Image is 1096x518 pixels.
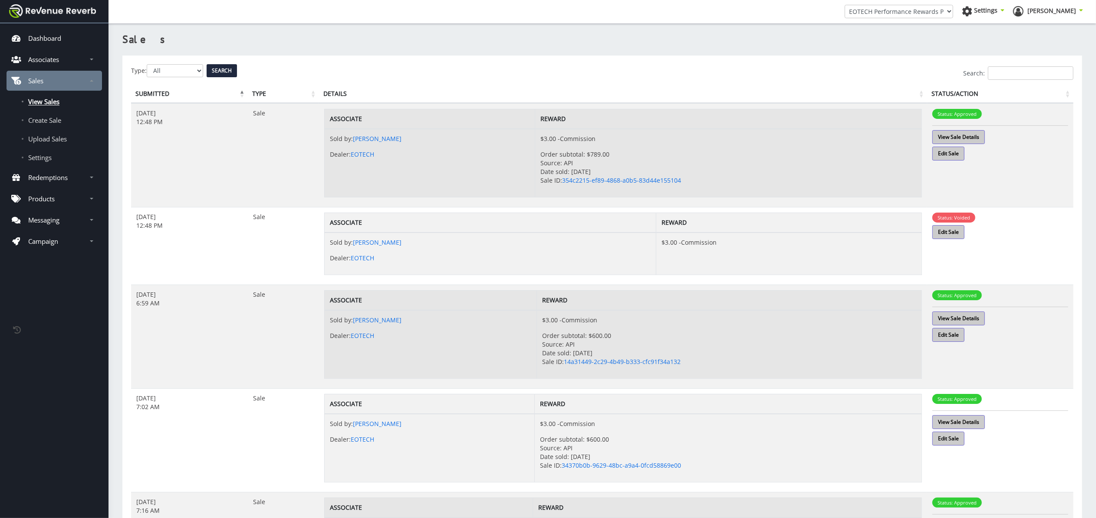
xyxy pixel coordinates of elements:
[319,85,927,103] th: Details: activate to sort column ascending
[28,76,43,85] p: Sales
[28,116,61,125] span: Create Sale
[248,388,319,492] td: Sale
[330,331,532,340] p: Dealer:
[353,134,402,143] a: [PERSON_NAME]
[28,134,67,143] span: Upload Sales
[7,93,102,110] a: View Sales
[7,210,102,230] a: Messaging
[122,32,1082,47] h3: Sales
[248,207,319,285] td: Sale
[542,316,916,325] p: $3.00 -
[540,150,916,185] p: Order subtotal: $789.00 Source: API Date sold: [DATE] Sale ID:
[9,4,96,18] img: navbar brand
[330,254,651,262] p: Dealer:
[131,64,1073,77] form: Type:
[988,66,1073,80] input: Search:
[932,109,982,119] span: Status: Approved
[562,316,597,324] span: Commission
[7,189,102,209] a: Products
[1013,6,1024,16] img: ph-profile.png
[533,498,922,518] th: Reward
[562,176,681,184] a: 354c2215-ef89-4868-a0b5-83d44e155104
[330,134,530,143] p: Sold by:
[927,85,1073,103] th: Status/Action: activate to sort column ascending
[28,194,55,203] p: Products
[248,285,319,388] td: Sale
[330,150,530,159] p: Dealer:
[28,173,68,182] p: Redemptions
[537,290,922,310] th: Reward
[932,311,985,325] a: View Sale Details
[560,134,596,143] span: Commission
[353,238,402,246] a: [PERSON_NAME]
[932,498,982,508] span: Status: Approved
[535,394,922,414] th: Reward
[535,109,922,129] th: Reward
[932,147,964,161] a: Edit Sale
[932,130,985,144] a: View Sale Details
[932,290,982,300] span: Status: Approved
[28,97,59,106] span: View Sales
[351,254,374,262] a: EOTECH
[330,316,532,325] p: Sold by:
[131,285,248,388] td: [DATE] 6:59 AM
[330,420,529,428] p: Sold by:
[330,238,651,247] p: Sold by:
[1027,7,1076,15] span: [PERSON_NAME]
[974,6,997,14] span: Settings
[131,388,248,492] td: [DATE] 7:02 AM
[28,153,52,162] span: Settings
[662,238,916,247] p: $3.00 -
[324,394,534,414] th: Associate
[7,111,102,129] a: Create Sale
[351,435,374,443] a: EOTECH
[7,231,102,251] a: Campaign
[562,461,681,469] a: 34370b0b-9629-48bc-a9a4-0fcd58869e00
[932,213,975,223] span: Status: Voided
[7,28,102,48] a: Dashboard
[353,420,402,428] a: [PERSON_NAME]
[351,150,374,158] a: EOTECH
[932,432,964,446] a: Edit Sale
[131,85,248,103] th: Submitted: activate to sort column descending
[351,331,374,340] a: EOTECH
[131,207,248,285] td: [DATE] 12:48 PM
[324,213,656,233] th: Associate
[932,415,985,429] a: View Sale Details
[28,55,59,64] p: Associates
[330,435,529,444] p: Dealer:
[963,66,1073,80] label: Search:
[932,394,982,404] span: Status: Approved
[324,290,537,310] th: Associate
[324,109,535,129] th: Associate
[7,49,102,69] a: Associates
[560,420,595,428] span: Commission
[1013,6,1083,19] a: [PERSON_NAME]
[656,213,922,233] th: Reward
[7,167,102,187] a: Redemptions
[353,316,402,324] a: [PERSON_NAME]
[932,225,964,239] a: Edit Sale
[681,238,717,246] span: Commission
[540,435,916,470] p: Order subtotal: $600.00 Source: API Date sold: [DATE] Sale ID:
[207,64,237,77] input: Search
[28,237,58,246] p: Campaign
[7,149,102,166] a: Settings
[7,130,102,148] a: Upload Sales
[248,103,319,207] td: Sale
[932,328,964,342] a: Edit Sale
[248,85,319,103] th: Type: activate to sort column ascending
[540,420,916,428] p: $3.00 -
[324,498,533,518] th: Associate
[28,216,59,224] p: Messaging
[28,34,61,43] p: Dashboard
[542,331,916,366] p: Order subtotal: $600.00 Source: API Date sold: [DATE] Sale ID:
[540,134,916,143] p: $3.00 -
[962,6,1004,19] a: Settings
[564,357,681,366] a: 14a31449-2c29-4b49-b333-cfc91f34a132
[7,71,102,91] a: Sales
[131,103,248,207] td: [DATE] 12:48 PM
